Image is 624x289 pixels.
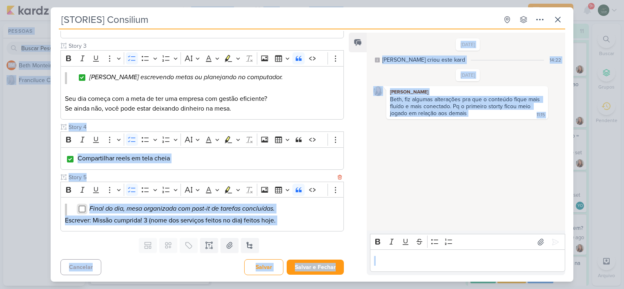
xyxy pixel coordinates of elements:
[65,216,339,225] p: Escrever: Missão cumprida! 3 (nome dos serviços feitos no dia) feitos hoje.
[67,123,344,131] input: Texto sem título
[287,260,344,275] button: Salvar e Fechar
[550,56,561,64] div: 14:22
[60,131,344,147] div: Editor toolbar
[382,56,465,64] div: [PERSON_NAME] criou este kard
[370,234,565,250] div: Editor toolbar
[65,23,283,31] i: Ele otimiza processos, retém talentos, reduz custos e impulsiona resultados.
[373,86,383,96] img: Franciluce Carvalho
[89,73,283,81] span: [PERSON_NAME] escrevendo metas ou planejando no computador.
[537,112,545,118] div: 11:15
[59,12,498,27] input: Kard Sem Título
[390,96,542,117] div: Beth, fiz algumas alterações pra que o conteúdo fique mais fluído e mais conectado. Pq o primeiro...
[244,259,283,275] button: Salvar
[65,94,339,113] p: Seu dia começa com a meta de ter uma empresa com gestão eficiente? Se ainda não, você pode estar ...
[388,88,546,96] div: [PERSON_NAME]
[60,259,101,275] button: Cancelar
[67,42,344,50] input: Texto sem título
[60,50,344,66] div: Editor toolbar
[60,66,344,120] div: Editor editing area: main
[60,197,344,231] div: Editor editing area: main
[370,249,565,272] div: Editor editing area: main
[60,147,344,170] div: Editor editing area: main
[78,154,170,162] span: Compartilhar reels em tela cheia
[89,205,275,213] span: Final do dia, mesa organizada com post-it de tarefas concluídas.
[67,173,336,182] input: Texto sem título
[60,182,344,198] div: Editor toolbar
